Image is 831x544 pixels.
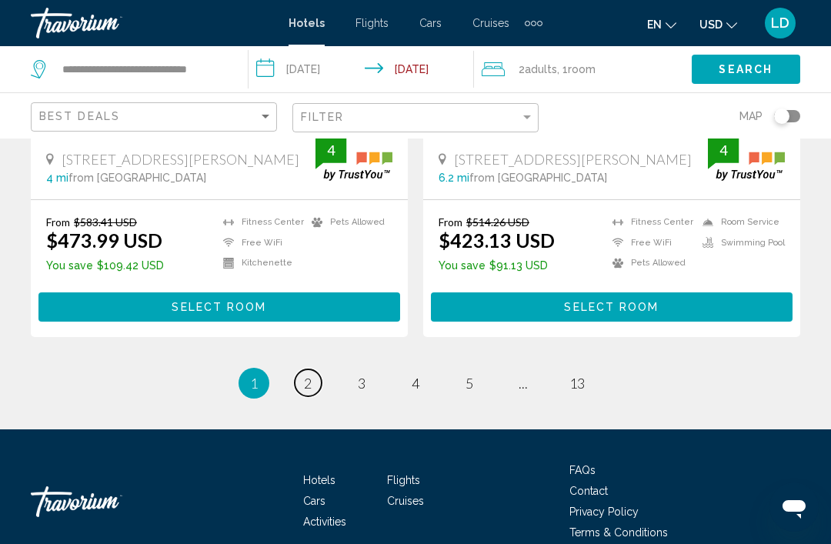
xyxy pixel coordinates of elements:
[74,215,137,229] del: $583.41 USD
[249,46,474,92] button: Check-in date: Aug 15, 2025 Check-out date: Aug 17, 2025
[31,479,185,525] a: Travorium
[304,375,312,392] span: 2
[301,111,345,123] span: Filter
[31,8,273,38] a: Travorium
[46,259,164,272] p: $109.42 USD
[315,141,346,159] div: 4
[771,15,789,31] span: LD
[250,375,258,392] span: 1
[62,151,299,168] span: [STREET_ADDRESS][PERSON_NAME]
[289,17,325,29] a: Hotels
[315,135,392,181] img: trustyou-badge.svg
[699,13,737,35] button: Change currency
[557,58,596,80] span: , 1
[387,495,424,507] a: Cruises
[569,464,596,476] a: FAQs
[695,236,785,249] li: Swimming Pool
[419,17,442,29] a: Cars
[46,172,68,184] span: 4 mi
[439,172,469,184] span: 6.2 mi
[303,474,335,486] a: Hotels
[568,63,596,75] span: Room
[355,17,389,29] a: Flights
[708,141,739,159] div: 4
[466,375,473,392] span: 5
[439,215,462,229] span: From
[719,64,773,76] span: Search
[387,474,420,486] a: Flights
[68,172,206,184] span: from [GEOGRAPHIC_DATA]
[431,292,793,321] button: Select Room
[303,495,325,507] a: Cars
[569,485,608,497] a: Contact
[695,215,785,229] li: Room Service
[469,172,607,184] span: from [GEOGRAPHIC_DATA]
[569,375,585,392] span: 13
[38,296,400,313] a: Select Room
[647,13,676,35] button: Change language
[439,229,555,252] ins: $423.13 USD
[708,135,785,181] img: trustyou-badge.svg
[215,236,304,249] li: Free WiFi
[519,58,557,80] span: 2
[439,259,486,272] span: You save
[699,18,723,31] span: USD
[215,257,304,270] li: Kitchenette
[692,55,800,83] button: Search
[439,259,555,272] p: $91.13 USD
[769,482,819,532] iframe: Bouton de lancement de la fenêtre de messagerie
[46,215,70,229] span: From
[358,375,365,392] span: 3
[760,7,800,39] button: User Menu
[31,368,800,399] ul: Pagination
[46,229,162,252] ins: $473.99 USD
[569,506,639,518] a: Privacy Policy
[739,105,763,127] span: Map
[431,296,793,313] a: Select Room
[38,292,400,321] button: Select Room
[474,46,692,92] button: Travelers: 2 adults, 0 children
[215,215,304,229] li: Fitness Center
[472,17,509,29] a: Cruises
[466,215,529,229] del: $514.26 USD
[303,516,346,528] a: Activities
[525,63,557,75] span: Adults
[39,110,120,122] span: Best Deals
[763,109,800,123] button: Toggle map
[605,236,695,249] li: Free WiFi
[605,257,695,270] li: Pets Allowed
[647,18,662,31] span: en
[46,259,93,272] span: You save
[292,102,539,134] button: Filter
[525,11,542,35] button: Extra navigation items
[569,526,668,539] a: Terms & Conditions
[519,375,528,392] span: ...
[412,375,419,392] span: 4
[172,302,266,314] span: Select Room
[564,302,659,314] span: Select Room
[605,215,695,229] li: Fitness Center
[454,151,692,168] span: [STREET_ADDRESS][PERSON_NAME]
[304,215,392,229] li: Pets Allowed
[39,111,272,124] mat-select: Sort by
